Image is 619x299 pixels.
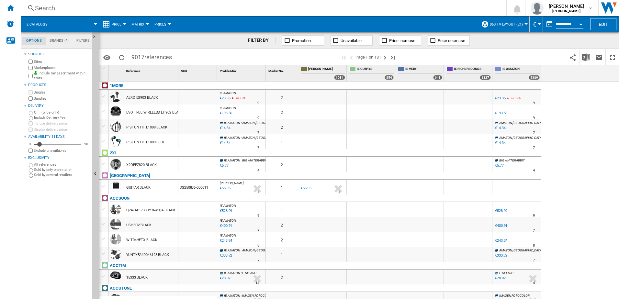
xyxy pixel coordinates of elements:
span: IE VERY [405,67,442,72]
img: mysite-bg-18x18.png [34,71,38,75]
div: €5.77 [495,163,504,168]
div: IE AMAZON 5389 offers sold by IE AMAZON [494,65,541,81]
div: €28.02 [494,275,505,282]
span: IE AMAZON [224,121,240,125]
span: IE AMAZON [224,159,240,162]
span: references [144,54,172,61]
div: €400.91 [494,223,507,229]
div: Delivery Time : 7 days [533,257,535,264]
div: Delivery Time : 7 days [257,227,259,234]
span: : BIGWHITERABBIT [241,159,267,162]
img: profile.jpg [531,2,544,15]
input: Singles [28,90,33,94]
span: Market No. [268,69,284,73]
span: Page 1 on 181 [355,50,381,65]
div: €193.56 [494,110,507,116]
div: €243.34 [495,238,507,243]
div: €5.77 [494,162,504,169]
div: €55.95 [300,185,311,192]
div: Sort None [219,65,265,75]
div: Delivery Time : 7 days [257,130,259,136]
span: : E-SPLASH [241,271,256,275]
label: Singles [34,90,90,95]
div: €528.99 [494,208,507,214]
md-tab-item: Options [22,37,46,45]
button: Reload [115,50,128,65]
div: €23.35 [495,96,505,100]
div: DS250836-000011 [178,180,217,194]
div: Delivery Time : 9 days [257,213,259,219]
div: €528.99 [495,209,507,213]
div: Last updated : Monday, 15 September 2025 22:34 [219,208,232,214]
span: [PERSON_NAME] [220,181,244,185]
button: >Previous page [348,50,355,65]
div: Last updated : Monday, 15 September 2025 22:05 [219,95,230,102]
div: €28.02 [495,276,505,280]
div: Delivery Time : 7 days [533,130,535,136]
div: Delivery Time : 7 days [257,145,259,151]
div: 1827 offers sold by IE RICHERSOUNDS [480,75,491,80]
div: Delivery Time : 7 days [533,145,535,151]
div: 1 [266,247,298,262]
span: IE AMAZON [220,204,236,207]
label: Sold by several retailers [34,172,90,177]
span: Matrix [131,22,144,27]
div: Last updated : Monday, 15 September 2025 22:21 [219,110,232,116]
button: 2 catalogs [27,16,54,32]
span: IE RICHERSOUNDS [454,67,491,72]
div: 2 [266,270,298,284]
div: 0 [27,142,32,147]
div: 060 TV Layout (21) [481,16,526,32]
div: Delivery Time : 4 days [257,167,259,174]
div: 854 offers sold by IE CURRYS [385,75,394,80]
div: 2 catalogs [24,16,96,32]
div: Delivery Time : 5 days [338,190,340,196]
div: Delivery Time : 9 days [533,100,535,106]
div: Availability 11 Days [28,134,90,139]
div: 5389 offers sold by IE AMAZON [529,75,540,80]
span: IE AMAZON [502,67,540,72]
span: BIGWHITERABBIT [499,159,525,162]
div: 90 [83,142,90,147]
div: 2 [266,232,298,247]
div: Delivery Time : 4 days [533,167,535,174]
div: Delivery [28,103,90,108]
button: Prices [154,16,170,32]
img: excel-24x24.png [582,53,590,61]
div: EVO TRUE WIRELESS EH902 BLACK [126,105,183,120]
button: Hide [92,32,100,44]
span: Prices [154,22,166,27]
label: Marketplaces [34,65,90,70]
span: IE AMAZON [220,219,236,222]
span: Unavailable [341,38,362,43]
input: All references [29,163,33,167]
md-slider: Availability [34,141,81,148]
button: Next page [381,50,389,65]
span: IE AMAZON [224,136,240,139]
div: Click to filter on that brand [110,262,126,270]
div: Sort None [110,65,123,75]
div: €14.34 [494,140,505,146]
div: 1 [266,202,298,217]
div: [PERSON_NAME] 1084 offers sold by IE HARVEY NORMAN [299,65,346,81]
label: Display delivery price [34,127,90,132]
span: Profile Min [220,69,236,73]
span: Price increase [389,38,415,43]
input: Display delivery price [28,127,33,132]
label: Bundles [34,96,90,101]
div: Reference Sort None [125,65,178,75]
div: WIT04HETX BLACK [126,233,157,248]
input: Sites [28,60,33,64]
div: Q247AP1733UY3R49Q4 BLACK [126,203,175,218]
input: Bundles [28,96,33,101]
img: alerts-logo.svg [6,20,14,28]
md-tab-item: Brands (*) [46,37,73,45]
button: Unavailable [331,35,373,46]
button: Price decrease [428,35,470,46]
span: Price decrease [438,38,465,43]
span: -10.12 [235,96,243,100]
button: € [533,16,539,32]
div: Last updated : Monday, 15 September 2025 22:08 [219,275,230,282]
div: 648 offers sold by IE VERY [433,75,442,80]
